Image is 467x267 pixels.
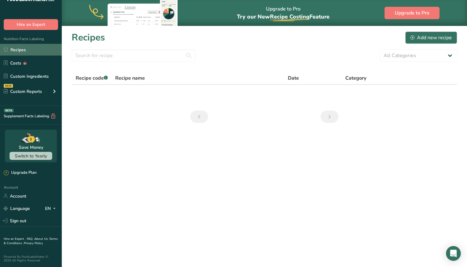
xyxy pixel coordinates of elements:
[24,241,43,245] a: Privacy Policy
[27,237,34,241] a: FAQ .
[4,84,13,88] div: NEW
[45,205,58,212] div: EN
[190,111,208,123] a: Previous page
[446,246,461,261] div: Open Intercom Messenger
[270,13,309,20] span: Recipe Costing
[72,49,195,62] input: Search for recipe
[19,144,43,151] div: Save Money
[4,109,14,112] div: BETA
[76,75,108,81] span: Recipe code
[115,74,145,82] span: Recipe name
[345,74,366,82] span: Category
[4,237,58,245] a: Terms & Conditions .
[10,152,52,160] button: Switch to Yearly
[34,237,49,241] a: About Us .
[395,9,429,17] span: Upgrade to Pro
[72,31,105,44] h1: Recipes
[4,255,58,262] div: Powered By FoodLabelMaker © 2025 All Rights Reserved
[405,31,457,44] button: Add new recipe
[237,0,330,26] div: Upgrade to Pro
[4,19,58,30] button: Hire an Expert
[288,74,299,82] span: Date
[4,237,26,241] a: Hire an Expert .
[15,153,47,159] span: Switch to Yearly
[410,34,452,41] div: Add new recipe
[4,203,30,214] a: Language
[4,170,36,176] div: Upgrade Plan
[321,111,339,123] a: Next page
[385,7,440,19] button: Upgrade to Pro
[4,88,42,95] div: Custom Reports
[237,13,330,20] span: Try our New Feature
